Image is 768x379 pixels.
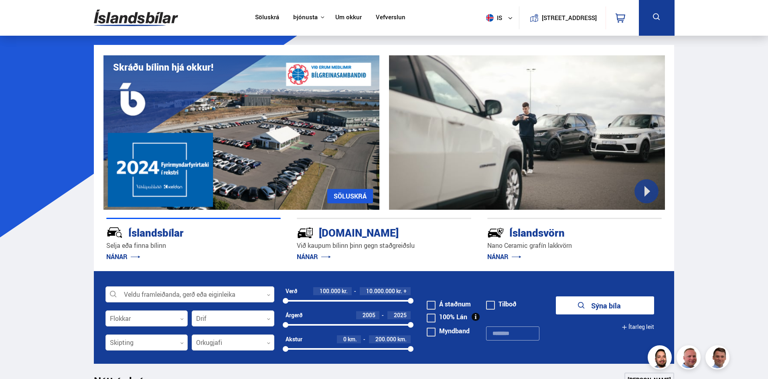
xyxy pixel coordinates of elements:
img: FbJEzSuNWCJXmdc-.webp [707,347,731,371]
label: Myndband [427,328,470,334]
button: Sýna bíla [556,296,654,314]
div: Íslandsbílar [106,225,252,239]
a: Söluskrá [255,14,279,22]
span: 100.000 [320,287,340,295]
a: Um okkur [335,14,362,22]
a: NÁNAR [106,252,140,261]
span: kr. [342,288,348,294]
div: Verð [286,288,297,294]
div: Árgerð [286,312,302,318]
span: + [403,288,407,294]
button: Ítarleg leit [622,318,654,336]
img: eKx6w-_Home_640_.png [103,55,379,210]
span: 10.000.000 [366,287,395,295]
label: Á staðnum [427,301,471,307]
img: G0Ugv5HjCgRt.svg [94,5,178,31]
p: Selja eða finna bílinn [106,241,281,250]
label: Tilboð [486,301,517,307]
span: 2025 [394,311,407,319]
p: Nano Ceramic grafín lakkvörn [487,241,662,250]
a: Vefverslun [376,14,405,22]
button: is [483,6,519,30]
img: siFngHWaQ9KaOqBr.png [678,347,702,371]
button: Þjónusta [293,14,318,21]
div: Íslandsvörn [487,225,633,239]
span: is [483,14,503,22]
div: [DOMAIN_NAME] [297,225,443,239]
span: km. [348,336,357,343]
span: 0 [343,335,347,343]
img: JRvxyua_JYH6wB4c.svg [106,224,123,241]
img: tr5P-W3DuiFaO7aO.svg [297,224,314,241]
button: [STREET_ADDRESS] [545,14,594,21]
a: NÁNAR [487,252,521,261]
div: Akstur [286,336,302,343]
span: 2005 [363,311,375,319]
a: SÖLUSKRÁ [327,189,373,203]
img: -Svtn6bYgwAsiwNX.svg [487,224,504,241]
img: svg+xml;base64,PHN2ZyB4bWxucz0iaHR0cDovL3d3dy53My5vcmcvMjAwMC9zdmciIHdpZHRoPSI1MTIiIGhlaWdodD0iNT... [486,14,494,22]
span: kr. [396,288,402,294]
span: 200.000 [375,335,396,343]
a: [STREET_ADDRESS] [523,6,601,29]
a: NÁNAR [297,252,331,261]
p: Við kaupum bílinn þinn gegn staðgreiðslu [297,241,471,250]
h1: Skráðu bílinn hjá okkur! [113,62,213,73]
label: 100% Lán [427,314,467,320]
img: nhp88E3Fdnt1Opn2.png [649,347,673,371]
span: km. [397,336,407,343]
